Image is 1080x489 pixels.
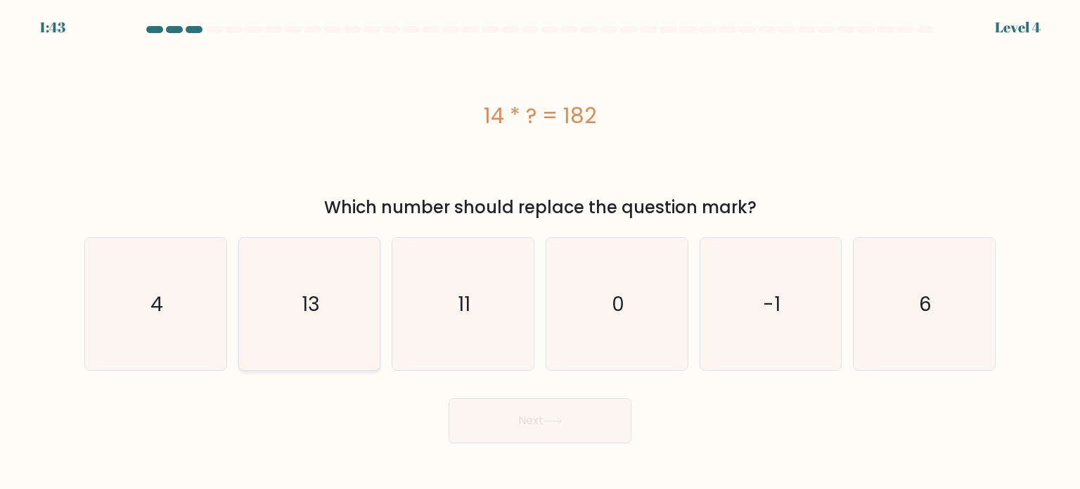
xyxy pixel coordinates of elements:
[150,289,163,317] text: 4
[39,17,65,38] div: 1:43
[93,195,987,220] div: Which number should replace the question mark?
[612,289,624,317] text: 0
[458,289,471,317] text: 11
[302,289,320,317] text: 13
[84,100,996,132] div: 14 * ? = 182
[763,289,780,317] text: -1
[449,398,631,443] button: Next
[995,17,1041,38] div: Level 4
[919,289,932,317] text: 6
